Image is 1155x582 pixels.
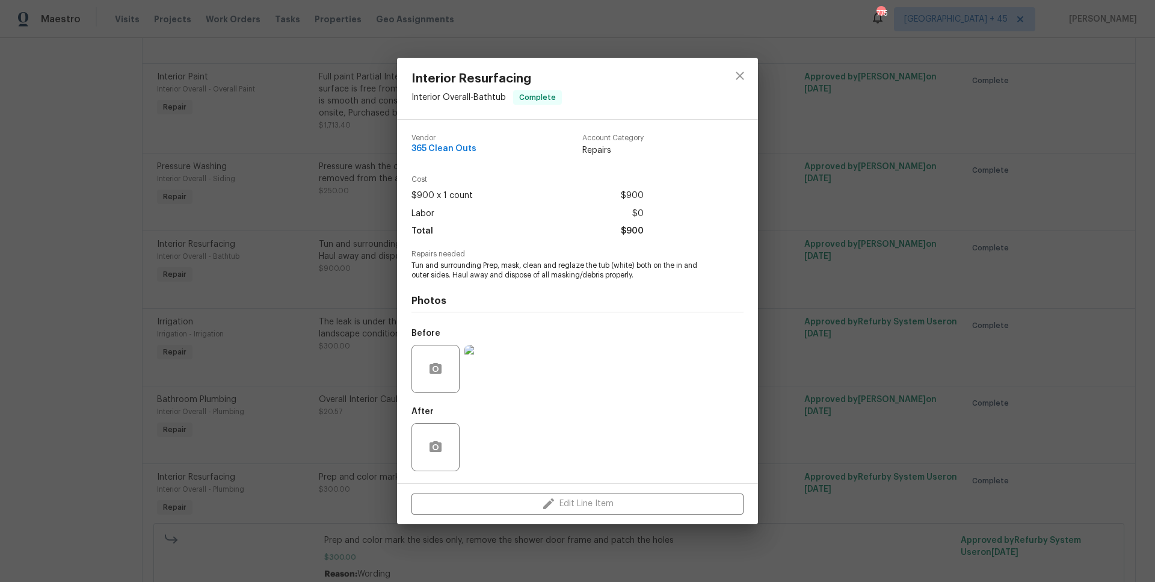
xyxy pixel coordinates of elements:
span: $900 x 1 count [411,187,473,205]
span: Vendor [411,134,476,142]
div: 775 [876,7,885,19]
h5: After [411,407,434,416]
span: Complete [514,91,561,104]
span: Tun and surrounding Prep, mask, clean and reglaze the tub (white) both on the in and outer sides.... [411,261,710,281]
button: close [725,61,754,90]
span: Labor [411,205,434,223]
span: Repairs [582,144,644,156]
h5: Before [411,329,440,338]
span: Interior Overall - Bathtub [411,93,506,102]
span: Interior Resurfacing [411,72,562,85]
span: Repairs needed [411,250,744,258]
span: $900 [621,223,644,240]
span: Total [411,223,433,240]
span: $0 [632,205,644,223]
span: $900 [621,187,644,205]
span: Account Category [582,134,644,142]
span: Cost [411,176,644,184]
span: 365 Clean Outs [411,144,476,153]
h4: Photos [411,295,744,307]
